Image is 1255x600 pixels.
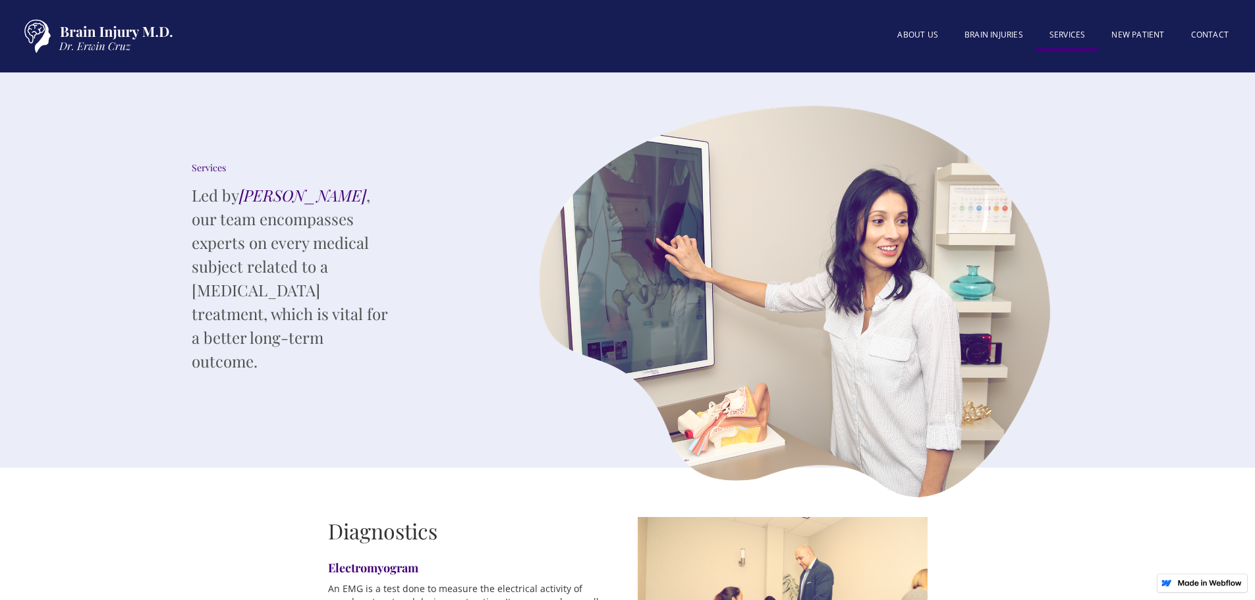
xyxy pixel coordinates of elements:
a: home [13,13,178,59]
em: [PERSON_NAME] [239,184,366,205]
p: Led by , our team encompasses experts on every medical subject related to a [MEDICAL_DATA] treatm... [192,183,389,373]
h4: Electromyogram [328,560,618,576]
a: About US [884,22,951,48]
a: Contact [1178,22,1242,48]
div: Services [192,161,389,175]
a: New patient [1098,22,1177,48]
a: BRAIN INJURIES [951,22,1036,48]
a: SERVICES [1036,22,1099,51]
h2: Diagnostics [328,517,618,545]
img: Made in Webflow [1177,580,1242,586]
